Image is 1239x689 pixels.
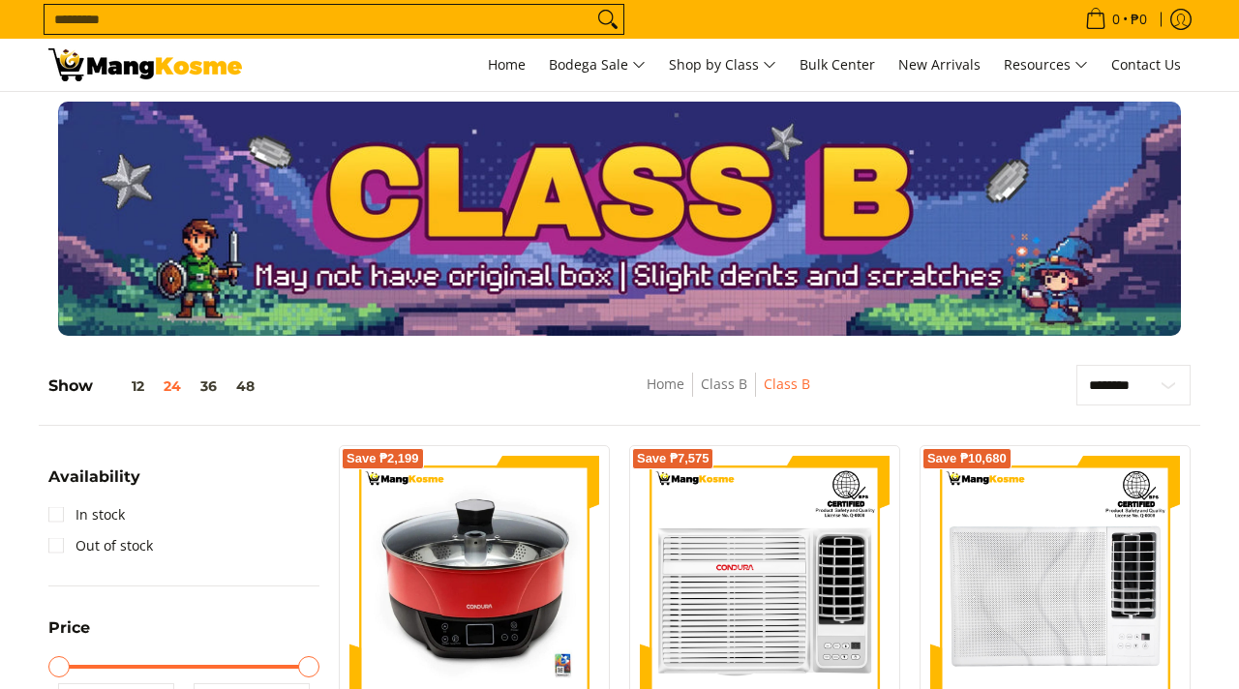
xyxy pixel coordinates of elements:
[927,453,1007,464] span: Save ₱10,680
[800,55,875,74] span: Bulk Center
[1111,55,1181,74] span: Contact Us
[93,378,154,394] button: 12
[637,453,710,464] span: Save ₱7,575
[898,55,981,74] span: New Arrivals
[1109,13,1123,26] span: 0
[790,39,885,91] a: Bulk Center
[539,39,655,91] a: Bodega Sale
[549,53,646,77] span: Bodega Sale
[48,376,264,396] h5: Show
[511,373,945,416] nav: Breadcrumbs
[347,453,419,464] span: Save ₱2,199
[1102,39,1191,91] a: Contact Us
[592,5,623,34] button: Search
[488,55,526,74] span: Home
[191,378,227,394] button: 36
[478,39,535,91] a: Home
[669,53,776,77] span: Shop by Class
[1128,13,1150,26] span: ₱0
[48,469,140,499] summary: Open
[48,620,90,650] summary: Open
[48,530,153,561] a: Out of stock
[227,378,264,394] button: 48
[48,469,140,485] span: Availability
[1004,53,1088,77] span: Resources
[764,373,810,397] span: Class B
[994,39,1098,91] a: Resources
[701,374,747,393] a: Class B
[261,39,1191,91] nav: Main Menu
[48,499,125,530] a: In stock
[48,620,90,636] span: Price
[48,48,242,81] img: Class B Class B | Page 2 | Mang Kosme
[889,39,990,91] a: New Arrivals
[1079,9,1153,30] span: •
[659,39,786,91] a: Shop by Class
[154,378,191,394] button: 24
[647,374,684,393] a: Home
